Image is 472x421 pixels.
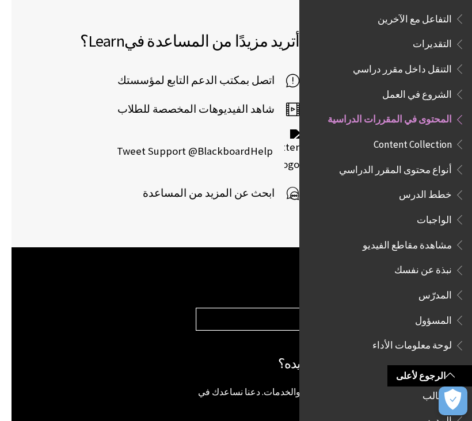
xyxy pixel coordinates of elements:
a: شاهد الفيديوهات المخصصة للطلاب [117,101,299,118]
a: ابحث عن المزيد من المساعدة [143,185,299,202]
span: Tweet Support @BlackboardHelp [117,143,284,160]
img: Twitter logo [284,129,299,173]
span: شاهد الفيديوهات المخصصة للطلاب [117,101,286,118]
h2: ألا يبدو هذا المنتج مثل المنتج الذي تريده؟ [196,354,472,374]
span: مشاهدة مقاطع الفيديو [363,235,452,251]
a: الرجوع لأعلى [387,365,472,386]
button: فتح التفضيلات [439,386,467,415]
span: خطط الدرس [399,185,452,201]
span: أنواع محتوى المقرر الدراسي [339,160,452,175]
span: التفاعل مع الآخرين [378,9,452,25]
span: التقديرات [413,35,452,50]
span: المدرّس [418,285,452,301]
span: ابحث عن المزيد من المساعدة [143,185,286,202]
span: الشروع في العمل [382,85,452,100]
span: المسؤول [415,311,452,326]
span: الواجبات [417,210,452,225]
span: نبذة عن نفسك [394,261,452,276]
span: SafeAssign [407,361,452,376]
span: لوحة معلومات الأداء [372,336,452,351]
h2: مساعدة منتجات Blackboard [196,276,472,296]
h2: أتريد مزيدًا من المساعدة في ؟ [23,29,299,53]
span: اتصل بمكتب الدعم التابع لمؤسستك [117,72,286,89]
span: المحتوى في المقررات الدراسية [328,110,452,125]
p: تتميز Blackboard بامتلاكها للعديد من المنتجات والخدمات. دعنا نساعدك في العثور على المعلومات التي ... [196,385,472,411]
span: الطالب [422,386,452,401]
span: Learn [88,30,124,51]
a: اتصل بمكتب الدعم التابع لمؤسستك [117,72,299,89]
span: Content Collection [374,135,452,150]
a: Twitter logo Tweet Support @BlackboardHelp [117,129,299,173]
span: التنقل داخل مقرر دراسي [353,59,452,75]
